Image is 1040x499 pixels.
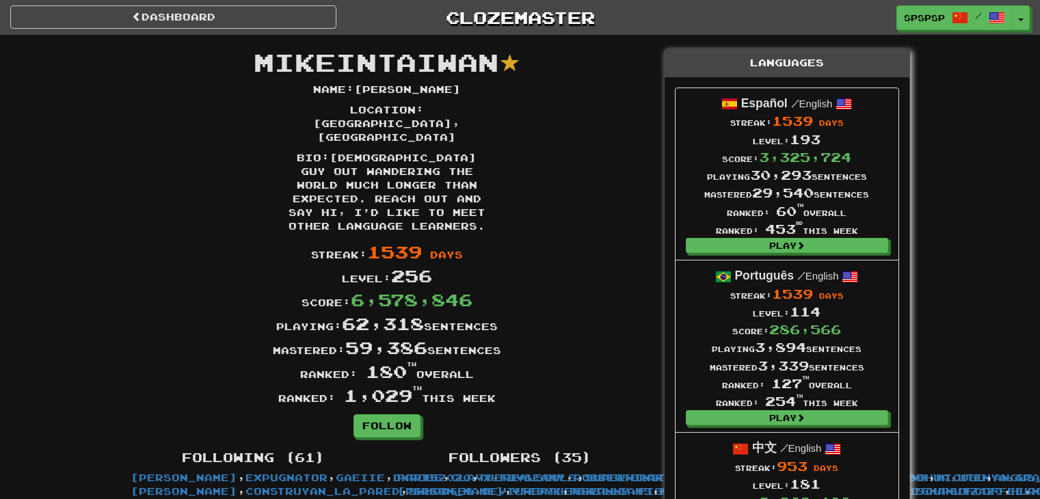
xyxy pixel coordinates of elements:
h4: Following (61) [131,451,377,465]
span: 1539 [367,241,422,262]
a: [PERSON_NAME] [131,472,237,483]
a: [PERSON_NAME] [397,485,504,497]
span: / [791,97,799,109]
div: Level: [704,475,869,493]
a: [PERSON_NAME] [131,485,237,497]
span: 193 [790,132,821,147]
div: Ranked: overall [710,375,864,392]
span: days [819,118,844,127]
a: Follow [354,414,421,437]
div: Mastered sentences [704,184,869,202]
span: 181 [790,476,821,491]
a: ligmanutz420 [905,485,1003,497]
p: Bio : [DEMOGRAPHIC_DATA] guy out wandering the world much longer than expected. Reach out and say... [284,151,490,233]
a: Construyan_la_pared [245,485,400,497]
span: 180 [366,361,416,381]
span: 256 [391,265,432,286]
div: Mastered: sentences [120,336,654,360]
div: Streak: [120,240,654,264]
span: 3,339 [758,358,809,373]
span: / [797,269,805,282]
a: Expugnator [245,472,328,483]
div: Score: [710,321,864,338]
div: Score: [120,288,654,312]
a: Play [686,410,888,425]
span: 3,325,724 [759,150,851,165]
div: Level: [710,303,864,321]
div: Ranked: overall [120,360,654,383]
sup: th [796,394,803,399]
span: days [430,249,463,260]
p: Location : [GEOGRAPHIC_DATA], [GEOGRAPHIC_DATA] [284,103,490,144]
span: 127 [771,376,809,391]
a: Micosu [936,472,985,483]
span: 254 [765,394,803,409]
sup: rd [796,221,803,226]
span: 114 [790,304,821,319]
a: Play [686,238,888,253]
span: days [814,463,838,472]
p: Name : [PERSON_NAME] [313,83,461,96]
strong: Español [741,96,788,110]
small: English [797,271,839,282]
a: paris2020 [397,472,471,483]
sup: th [797,203,803,208]
div: Playing: sentences [120,312,654,336]
sup: th [407,361,416,368]
span: 1539 [772,286,813,301]
span: 453 [765,221,803,237]
span: 29,540 [752,185,814,200]
div: Level: [704,131,869,148]
span: 62,318 [342,313,424,334]
div: Score: [704,148,869,166]
span: 30,293 [750,167,812,183]
a: VFedyk [512,485,561,497]
sup: th [802,375,809,380]
span: 3,894 [755,340,806,355]
h4: Followers (35) [397,451,643,465]
div: Languages [665,49,909,77]
span: days [819,291,844,300]
a: Dashboard [10,5,336,29]
div: Ranked: this week [704,220,869,238]
div: Ranked: this week [120,383,654,407]
div: Playing sentences [710,338,864,356]
a: Clozemaster [357,5,683,29]
div: Streak: [704,112,869,130]
sup: th [412,385,422,392]
span: 60 [776,204,803,219]
span: spspsp [904,12,945,24]
a: superwinston [585,472,682,483]
strong: Português [734,269,794,282]
span: 1,029 [344,385,422,405]
div: Mastered sentences [710,357,864,375]
div: Streak: [710,285,864,303]
a: gaeiie [336,472,385,483]
small: English [780,443,822,454]
a: pdwilliams [570,485,652,497]
span: / [780,442,788,454]
span: 953 [777,459,808,474]
a: spspsp / [896,5,1013,30]
a: TheRealSouls [479,472,576,483]
div: Ranked: overall [704,202,869,220]
small: English [791,98,833,109]
span: MikeInTaiwan [254,47,498,77]
div: Playing sentences [704,166,869,184]
span: 286,566 [769,322,841,337]
div: Level: [120,264,654,288]
strong: 中文 [752,441,777,455]
span: 1539 [772,113,813,129]
div: Ranked: this week [710,392,864,410]
div: Streak: [704,457,869,475]
span: 6,578,846 [351,289,472,310]
span: / [975,11,982,21]
span: 59,386 [345,337,427,358]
